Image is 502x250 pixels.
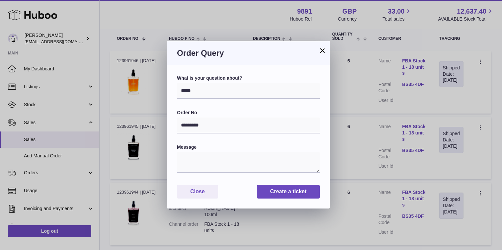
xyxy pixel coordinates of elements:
[177,48,320,58] h3: Order Query
[257,185,320,199] button: Create a ticket
[177,110,320,116] label: Order No
[318,46,326,54] button: ×
[177,75,320,81] label: What is your question about?
[177,185,218,199] button: Close
[177,144,320,150] label: Message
